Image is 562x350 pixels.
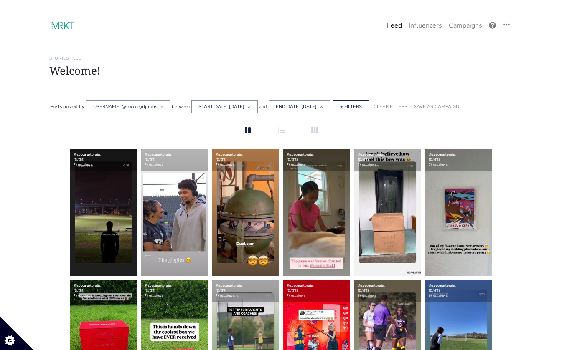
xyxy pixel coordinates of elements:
a: @soccergrlprobs [358,283,385,288]
div: Posts [51,101,62,113]
div: and [259,101,267,113]
div: [DATE] 7k est. [354,149,421,171]
a: views [439,162,448,167]
a: SAVE AS CAMPAIGN [414,103,459,110]
a: @soccergrlprobs [287,283,314,288]
a: views [84,162,92,167]
a: @soccergrlprobs [216,283,243,288]
div: [DATE] 6k est. [354,280,421,302]
a: END DATE: [DATE] [276,103,317,110]
a: views [297,162,305,167]
div: [DATE] 7k est. [425,149,492,171]
div: between [172,101,190,113]
a: @soccergrlprobs [145,152,172,157]
div: [DATE] 7k est. [141,149,208,171]
a: @soccergrlprobs [429,283,456,288]
a: views [439,293,448,298]
div: by [79,101,84,113]
a: views [155,162,163,167]
div: [DATE] 7k est. [212,149,279,171]
div: [DATE] 6k est. [425,280,492,302]
a: @soccergrlprobs [145,283,172,288]
a: Campaigns [445,17,486,34]
div: [DATE] 7k est. [70,149,137,171]
a: views [226,293,234,298]
span: × [248,103,251,110]
h1: Welcome! [49,64,513,77]
div: [DATE] 7k est. [283,149,350,171]
a: @soccergrlprobs [287,152,314,157]
a: views [84,293,92,298]
a: views [155,293,163,298]
div: [DATE] 7k est. [70,280,137,302]
img: 17:23:10_1694020990 [49,18,76,33]
a: @soccergrlprobs [74,152,101,157]
h6: Stories Feed [49,56,513,61]
div: [DATE] 7k est. [141,280,208,302]
a: views [368,293,376,298]
a: @soccergrlprobs [74,283,101,288]
span: × [160,103,163,110]
a: views [297,293,305,298]
a: @soccergrlprobs [358,152,385,157]
a: Feed [384,17,405,34]
div: [DATE] 7k est. [212,280,279,302]
a: @soccergrlprobs [429,152,456,157]
a: START DATE: [DATE] [198,103,244,110]
a: + FILTERS [340,103,362,110]
a: @soccergrlprobs [216,152,243,157]
div: posted [63,101,78,113]
a: CLEAR FILTERS [374,103,407,110]
a: USERNAME: @soccergrlprobs [93,103,157,110]
a: Influencers [405,17,445,34]
div: [DATE] 7k est. [283,280,350,302]
span: × [320,103,323,110]
a: views [226,162,234,167]
a: views [368,162,376,167]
